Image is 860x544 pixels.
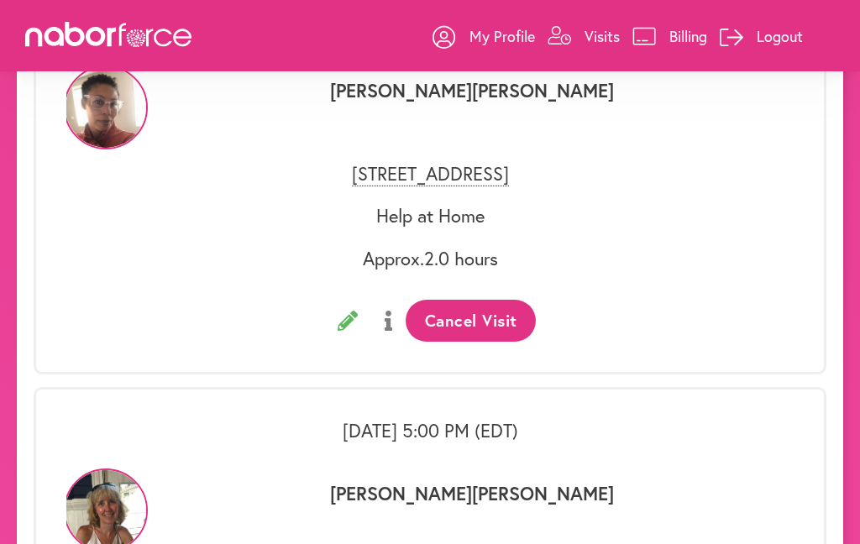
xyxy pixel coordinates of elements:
[585,26,620,46] p: Visits
[66,205,794,227] p: Help at Home
[720,11,803,61] a: Logout
[669,26,707,46] p: Billing
[66,248,794,269] p: Approx. 2.0 hours
[150,80,794,143] p: [PERSON_NAME] [PERSON_NAME]
[343,418,518,442] span: [DATE] 5:00 PM (EDT)
[548,11,620,61] a: Visits
[469,26,535,46] p: My Profile
[757,26,803,46] p: Logout
[64,65,148,149] img: 3AxmLS1SQSiSe2JvyeQX
[433,11,535,61] a: My Profile
[406,300,536,342] button: Cancel Visit
[632,11,707,61] a: Billing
